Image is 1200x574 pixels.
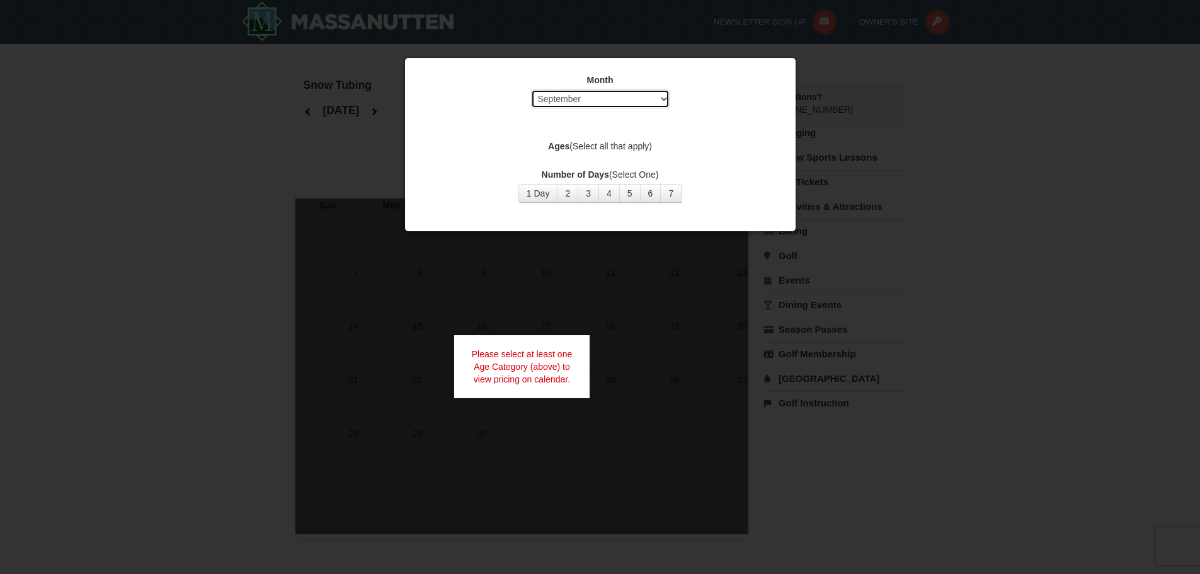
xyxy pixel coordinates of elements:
[660,184,682,203] button: 7
[598,184,620,203] button: 4
[587,75,614,85] strong: Month
[421,140,780,152] label: (Select all that apply)
[619,184,641,203] button: 5
[640,184,661,203] button: 6
[421,168,780,181] label: (Select One)
[454,335,590,398] div: Please select at least one Age Category (above) to view pricing on calendar.
[518,184,558,203] button: 1 Day
[578,184,599,203] button: 3
[548,141,569,151] strong: Ages
[542,169,609,180] strong: Number of Days
[557,184,578,203] button: 2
